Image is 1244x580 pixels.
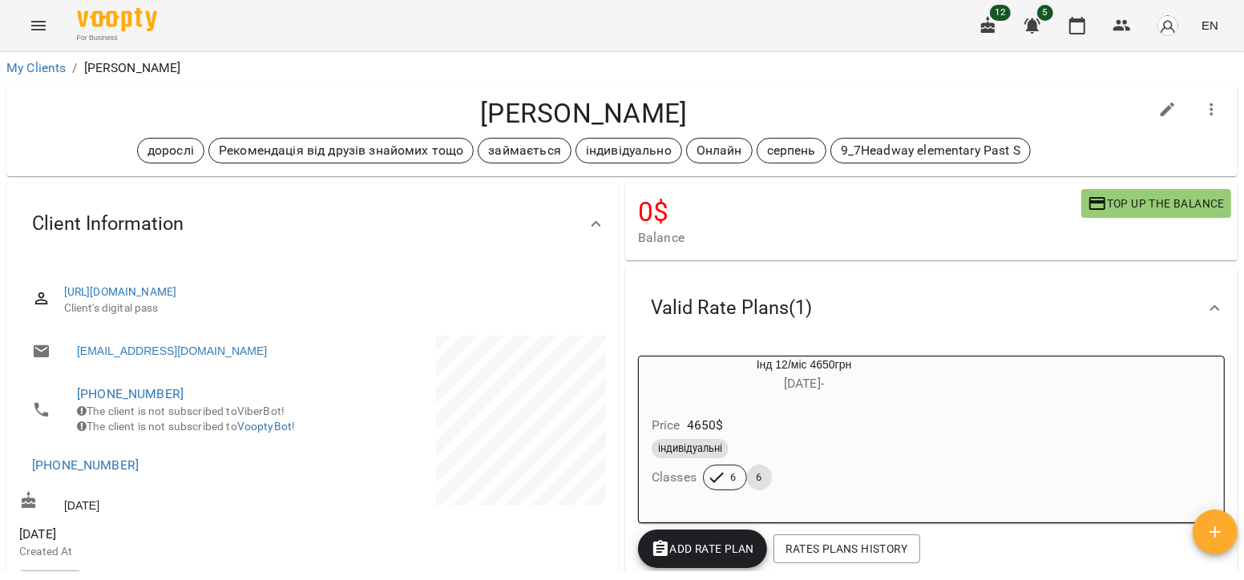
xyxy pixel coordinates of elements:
p: Онлайн [697,141,742,160]
nav: breadcrumb [6,58,1238,78]
p: 9_7Headway elementary Past S [841,141,1020,160]
h4: [PERSON_NAME] [19,97,1149,130]
h6: Classes [652,466,697,489]
span: Top up the balance [1088,194,1225,213]
p: серпень [767,141,816,160]
a: [PHONE_NUMBER] [32,457,139,473]
div: серпень [757,138,826,163]
span: Balance [638,228,1081,248]
button: Menu [19,6,58,45]
li: / [72,58,77,78]
span: The client is not subscribed to ! [77,420,295,433]
h6: Price [652,414,681,437]
div: 9_7Headway elementary Past S [830,138,1031,163]
span: Valid Rate Plans ( 1 ) [651,296,812,320]
button: EN [1195,10,1225,40]
span: Rates Plans History [786,539,907,558]
div: дорослі [137,138,204,163]
span: 5 [1037,5,1053,21]
span: 12 [990,5,1011,21]
a: My Clients [6,60,66,75]
span: For Business [77,33,157,43]
p: Рекомендація від друзів знайомих тощо [219,141,463,160]
button: Add Rate plan [638,530,767,568]
span: Client's digital pass [64,300,593,316]
p: Created At [19,544,309,560]
button: Інд 12/міс 4650грн[DATE]- Price4650$індивідуальніClasses66 [639,356,969,510]
a: [URL][DOMAIN_NAME] [64,285,177,298]
div: Онлайн [686,138,753,163]
a: [PHONE_NUMBER] [77,386,184,401]
a: [EMAIL_ADDRESS][DOMAIN_NAME] [77,343,267,359]
div: займається [478,138,571,163]
p: займається [488,141,560,160]
p: 4650 $ [687,416,724,435]
span: EN [1202,17,1218,34]
span: 6 [747,470,772,485]
h4: 0 $ [638,195,1081,228]
button: Rates Plans History [773,534,920,563]
div: індивідуально [576,138,682,163]
img: Voopty Logo [77,8,157,31]
span: [DATE] [19,525,309,544]
span: Add Rate plan [651,539,754,558]
span: 6 [721,470,746,485]
a: VooptyBot [237,420,292,433]
button: Top up the balance [1081,189,1231,218]
p: дорослі [147,141,194,160]
div: [DATE] [16,488,313,518]
span: The client is not subscribed to ViberBot! [77,405,285,417]
p: [PERSON_NAME] [84,58,181,78]
div: Рекомендація від друзів знайомих тощо [208,138,474,163]
span: [DATE] - [784,376,824,391]
div: Client Information [6,183,619,265]
p: індивідуально [586,141,672,160]
div: Інд 12/міс 4650грн [639,356,969,395]
span: Client Information [32,211,184,236]
span: індивідуальні [652,441,729,456]
img: avatar_s.png [1157,14,1179,37]
div: Valid Rate Plans(1) [625,267,1238,349]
